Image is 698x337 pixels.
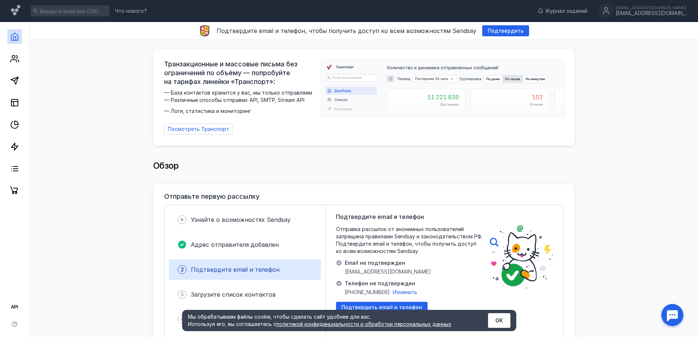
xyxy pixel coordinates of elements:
span: [EMAIL_ADDRESS][DOMAIN_NAME] [345,268,431,275]
a: Посмотреть Транспорт [164,124,233,135]
img: poster [490,226,553,290]
span: Изменить [393,289,417,295]
span: Обзор [153,160,179,171]
span: Что нового? [115,8,147,14]
button: Подтвердить [482,25,529,36]
button: Подтвердить email и телефон [336,302,428,313]
span: Подтвердите email и телефон [336,212,424,221]
span: Отправка рассылок от анонимных пользователей запрещена правилами Sendsay и законодательством РФ. ... [336,226,483,255]
span: — База контактов хранится у вас, мы только отправляем — Различные способы отправки: API, SMTP, St... [164,89,317,115]
div: Мы обрабатываем файлы cookie, чтобы сделать сайт удобнее для вас. Используя его, вы соглашаетесь c [188,313,470,328]
a: Журнал заданий [534,7,591,15]
span: Телефон не подтвержден [345,280,417,287]
a: Что нового? [111,8,151,14]
span: Транзакционные и массовые письма без ограничений по объёму — попробуйте на тарифах линейки «Транс... [164,60,317,86]
span: Подтвердить email и телефон [341,304,422,311]
div: [EMAIL_ADDRESS][DOMAIN_NAME] [616,10,689,17]
span: Посмотреть Транспорт [168,126,229,132]
span: 2 [181,266,184,273]
input: Введите email или CSID [31,6,110,17]
button: ОК [488,313,510,328]
span: Загрузите список контактов [191,291,276,298]
h3: Отправьте первую рассылку [164,193,259,200]
div: [EMAIL_ADDRESS][DOMAIN_NAME] [616,6,689,10]
span: Подтвердить [488,28,524,34]
span: Email не подтвержден [345,259,431,267]
img: dashboard-transport-banner [321,60,565,117]
button: Изменить [393,289,417,296]
span: 4 [180,316,184,323]
span: 3 [180,291,184,298]
span: Узнайте о возможностях Sendsay [191,216,291,223]
span: Адрес отправителя добавлен [191,241,279,248]
span: [PHONE_NUMBER] [345,289,390,296]
span: Журнал заданий [545,7,587,15]
span: Подтвердите email и телефон, чтобы получить доступ ко всем возможностям Sendsay [217,27,476,34]
span: Подтвердите email и телефон [191,266,280,273]
a: политикой конфиденциальности и обработки персональных данных [276,321,451,327]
